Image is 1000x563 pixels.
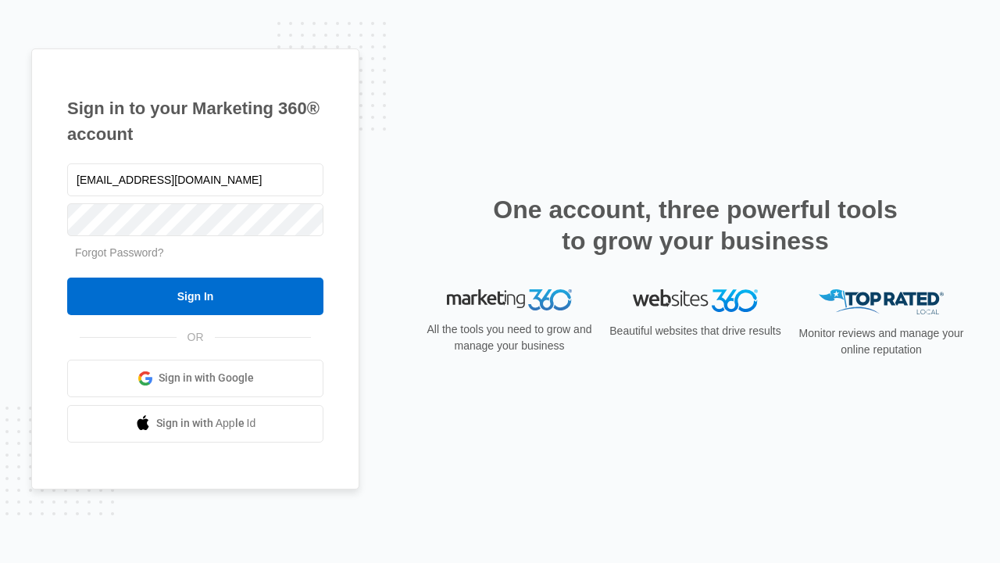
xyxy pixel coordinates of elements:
[67,95,323,147] h1: Sign in to your Marketing 360® account
[177,329,215,346] span: OR
[633,289,758,312] img: Websites 360
[67,405,323,443] a: Sign in with Apple Id
[794,325,969,358] p: Monitor reviews and manage your online reputation
[488,194,902,256] h2: One account, three powerful tools to grow your business
[156,415,256,432] span: Sign in with Apple Id
[819,289,944,315] img: Top Rated Local
[447,289,572,311] img: Marketing 360
[67,278,323,315] input: Sign In
[67,360,323,397] a: Sign in with Google
[159,370,254,386] span: Sign in with Google
[75,246,164,259] a: Forgot Password?
[608,323,783,339] p: Beautiful websites that drive results
[422,321,597,354] p: All the tools you need to grow and manage your business
[67,163,323,196] input: Email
